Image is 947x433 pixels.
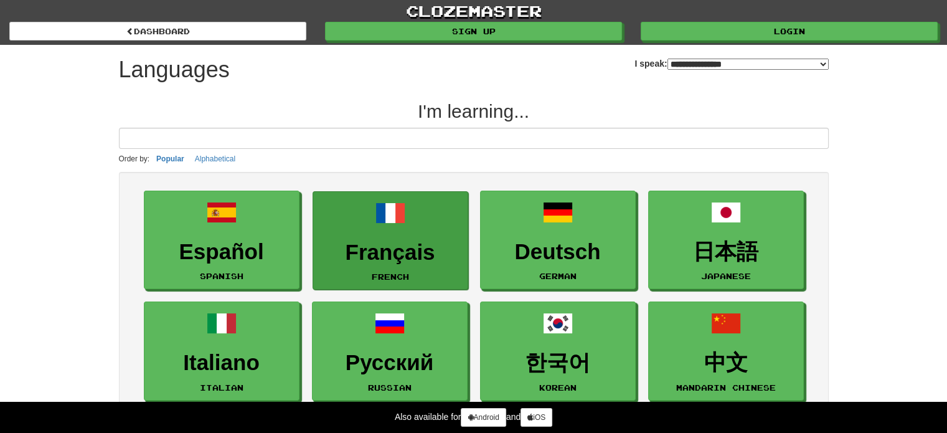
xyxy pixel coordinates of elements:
a: iOS [521,408,552,427]
small: Italian [200,383,243,392]
a: 한국어Korean [480,302,636,401]
button: Alphabetical [191,152,239,166]
small: Korean [539,383,577,392]
a: EspañolSpanish [144,191,299,290]
h3: Русский [319,351,461,375]
h3: 한국어 [487,351,629,375]
h3: 日本語 [655,240,797,264]
a: dashboard [9,22,306,40]
select: I speak: [667,59,829,70]
a: Login [641,22,938,40]
label: I speak: [634,57,828,70]
a: 中文Mandarin Chinese [648,302,804,401]
h2: I'm learning... [119,101,829,121]
small: Russian [368,383,412,392]
small: Mandarin Chinese [676,383,776,392]
h3: Français [319,240,461,265]
h3: Deutsch [487,240,629,264]
a: РусскийRussian [312,302,468,401]
small: Order by: [119,155,150,163]
h3: 中文 [655,351,797,375]
a: Android [461,408,506,427]
a: 日本語Japanese [648,191,804,290]
h1: Languages [119,57,230,82]
small: German [539,272,577,280]
h3: Italiano [151,351,293,375]
small: Spanish [200,272,243,280]
small: Japanese [701,272,751,280]
a: DeutschGerman [480,191,636,290]
button: Popular [153,152,188,166]
a: ItalianoItalian [144,302,299,401]
h3: Español [151,240,293,264]
a: FrançaisFrench [313,191,468,290]
small: French [372,272,409,281]
a: Sign up [325,22,622,40]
